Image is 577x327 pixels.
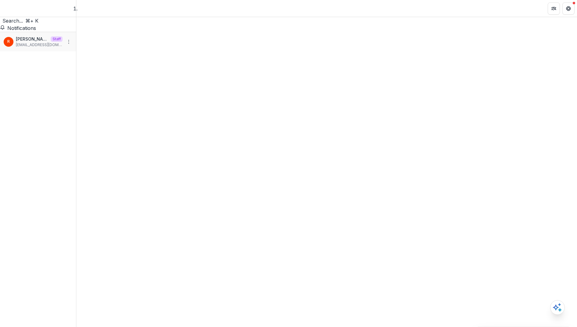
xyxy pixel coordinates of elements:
[65,38,72,45] button: More
[562,2,575,15] button: Get Help
[79,5,100,12] nav: breadcrumb
[16,36,48,42] p: [PERSON_NAME]
[7,25,36,31] span: Notifications
[25,17,38,24] div: ⌘ + K
[548,2,560,15] button: Partners
[7,40,10,44] div: Raj
[550,300,565,315] button: Open AI Assistant
[51,36,63,42] p: Staff
[16,42,63,48] p: [EMAIL_ADDRESS][DOMAIN_NAME]
[2,18,23,24] span: Search...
